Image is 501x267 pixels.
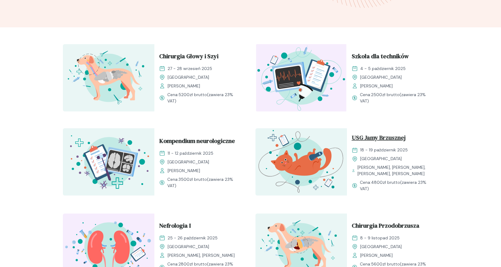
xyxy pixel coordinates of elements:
span: [GEOGRAPHIC_DATA] [360,244,402,250]
span: [PERSON_NAME] [168,168,200,174]
img: ZqFXfB5LeNNTxeHy_ChiruGS_T.svg [63,44,154,111]
span: Cena: (zawiera 23% VAT) [167,92,241,104]
img: Z2B805bqstJ98kzs_Neuro_T.svg [63,128,154,196]
span: 11 - 12 październik 2025 [168,150,213,156]
span: [PERSON_NAME], [PERSON_NAME] [168,252,235,259]
img: ZpbG_h5LeNNTxNnP_USG_JB_T.svg [255,128,347,196]
a: Kompendium neurologiczne [159,136,241,148]
span: [GEOGRAPHIC_DATA] [168,244,209,250]
span: 5600 zł brutto [371,261,400,267]
span: Nefrologia I [159,221,191,232]
span: 27 - 28 wrzesień 2025 [168,65,212,72]
span: 5200 zł brutto [178,92,207,97]
span: Cena: (zawiera 23% VAT) [167,176,241,189]
span: 3500 zł brutto [178,177,207,182]
span: [PERSON_NAME], [PERSON_NAME], [PERSON_NAME], [PERSON_NAME] [357,164,434,177]
span: [PERSON_NAME] [168,83,200,89]
span: Kompendium neurologiczne [159,136,235,148]
span: Szkoła dla techników [352,52,409,63]
span: Chirurgia Przodobrzusza [352,221,419,232]
span: [GEOGRAPHIC_DATA] [168,159,209,165]
a: USG Jamy Brzusznej [352,133,434,144]
img: Z2B_FZbqstJ98k08_Technicy_T.svg [255,44,347,111]
a: Szkoła dla techników [352,52,434,63]
span: [GEOGRAPHIC_DATA] [360,74,402,80]
a: Chirurgia Głowy i Szyi [159,52,241,63]
a: Chirurgia Przodobrzusza [352,221,434,232]
span: 4800 zł brutto [371,180,400,185]
a: Nefrologia I [159,221,241,232]
span: Chirurgia Głowy i Szyi [159,52,218,63]
span: 4 - 5 październik 2025 [360,65,406,72]
span: 2500 zł brutto [371,92,400,97]
span: USG Jamy Brzusznej [352,133,406,144]
span: 25 - 26 październik 2025 [168,235,218,241]
span: 18 - 19 październik 2025 [360,147,408,153]
span: [PERSON_NAME] [360,83,393,89]
span: [PERSON_NAME] [360,252,393,259]
span: 2800 zł brutto [178,261,207,267]
span: Cena: (zawiera 23% VAT) [360,179,434,192]
span: Cena: (zawiera 23% VAT) [360,92,434,104]
span: 8 - 9 listopad 2025 [360,235,400,241]
span: [GEOGRAPHIC_DATA] [360,156,402,162]
span: [GEOGRAPHIC_DATA] [168,74,209,80]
